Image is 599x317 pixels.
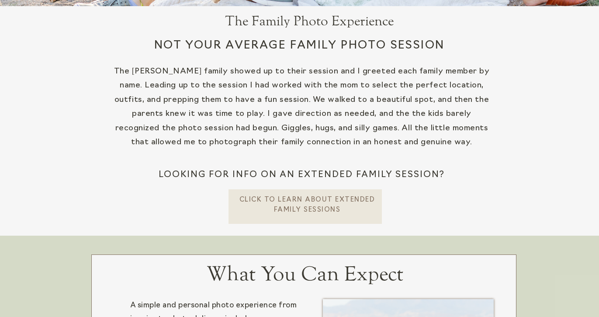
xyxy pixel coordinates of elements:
[160,13,459,31] h1: The Family Photo Experience
[64,168,540,194] h2: Looking for info on an extended family session?
[239,195,376,213] a: CLick To learn about extended Family Sessions
[187,263,423,287] h2: What You Can Expect
[62,37,538,63] h2: Not your average family photo session
[113,65,491,156] p: The [PERSON_NAME] family showed up to their session and I greeted each family member by name. Lea...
